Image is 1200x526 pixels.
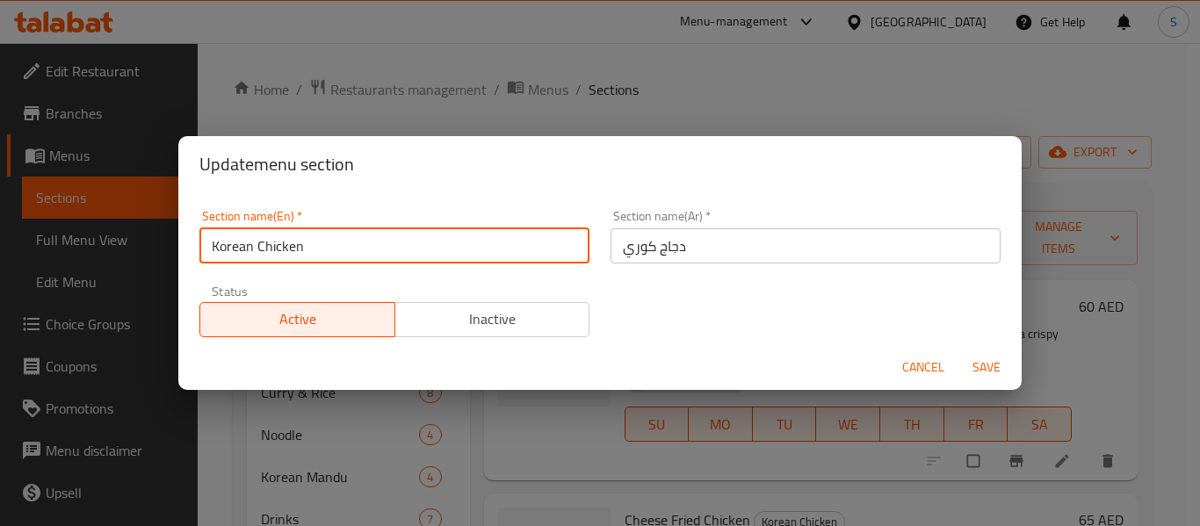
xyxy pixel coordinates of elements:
button: Active [199,302,395,337]
button: Cancel [895,351,951,384]
input: Please enter section name(ar) [611,228,1001,263]
span: Active [207,306,388,332]
span: Cancel [902,357,944,378]
h2: Update menu section [199,150,1001,178]
button: Inactive [394,302,590,337]
span: Save [965,357,1008,378]
span: Inactive [402,306,583,332]
input: Please enter section name(en) [199,228,589,263]
button: Save [958,351,1015,384]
